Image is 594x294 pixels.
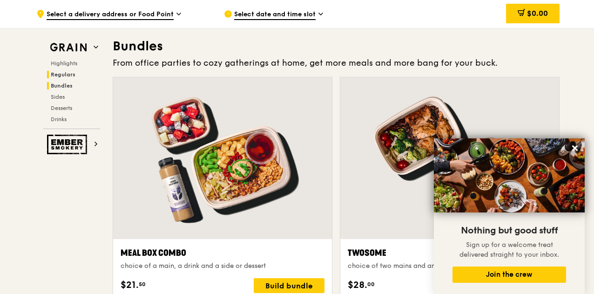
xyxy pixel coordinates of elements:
div: choice of two mains and an option of drinks, desserts and sides [348,261,552,271]
span: 50 [139,280,146,288]
span: Bundles [51,82,73,89]
div: Twosome [348,246,552,260]
span: Highlights [51,60,77,67]
span: Sides [51,94,65,100]
span: $21. [121,278,139,292]
div: Build bundle [254,278,324,293]
span: Regulars [51,71,75,78]
div: From office parties to cozy gatherings at home, get more meals and more bang for your buck. [113,56,560,69]
span: Sign up for a welcome treat delivered straight to your inbox. [459,241,559,259]
span: Select a delivery address or Food Point [47,10,174,20]
div: choice of a main, a drink and a side or dessert [121,261,324,271]
span: Drinks [51,116,67,123]
span: $28. [348,278,367,292]
button: Close [567,141,582,156]
span: Nothing but good stuff [461,225,558,236]
span: Desserts [51,105,72,111]
img: Grain web logo [47,39,90,56]
img: Ember Smokery web logo [47,135,90,154]
span: $0.00 [527,9,548,18]
img: DSC07876-Edit02-Large.jpeg [434,138,585,212]
h3: Bundles [113,38,560,55]
span: 00 [367,280,375,288]
button: Join the crew [452,267,566,283]
div: Meal Box Combo [121,246,324,260]
span: Select date and time slot [234,10,316,20]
